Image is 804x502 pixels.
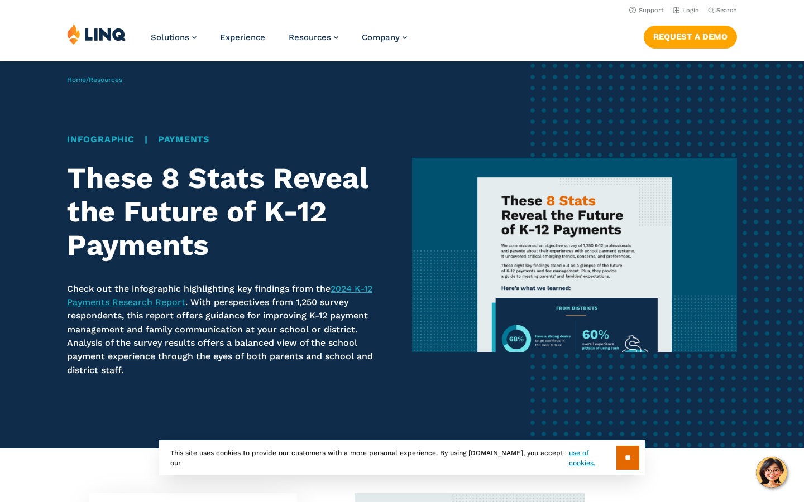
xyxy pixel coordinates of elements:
[708,6,737,15] button: Open Search Bar
[151,32,189,42] span: Solutions
[289,32,338,42] a: Resources
[673,7,699,14] a: Login
[151,23,407,60] nav: Primary Navigation
[289,32,331,42] span: Resources
[362,32,407,42] a: Company
[67,23,126,45] img: LINQ | K‑12 Software
[412,158,737,351] img: Payments Survey Infographic Thumbnail
[644,26,737,48] a: Request a Demo
[362,32,400,42] span: Company
[67,134,135,144] a: Infographic
[716,7,737,14] span: Search
[159,440,645,475] div: This site uses cookies to provide our customers with a more personal experience. By using [DOMAIN...
[67,76,122,84] span: /
[644,23,737,48] nav: Button Navigation
[67,282,392,377] p: Check out the infographic highlighting key findings from the . With perspectives from 1,250 surve...
[220,32,265,42] a: Experience
[569,448,616,468] a: use of cookies.
[67,133,392,146] div: |
[756,457,787,488] button: Hello, have a question? Let’s chat.
[67,162,392,262] h1: These 8 Stats Reveal the Future of K-12 Payments
[151,32,197,42] a: Solutions
[89,76,122,84] a: Resources
[629,7,664,14] a: Support
[158,134,209,144] a: Payments
[67,76,86,84] a: Home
